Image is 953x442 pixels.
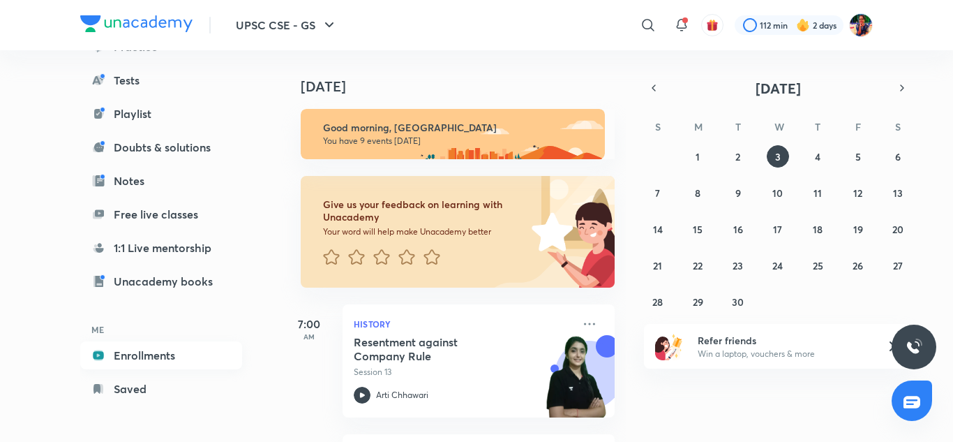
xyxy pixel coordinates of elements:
[813,259,823,272] abbr: September 25, 2025
[323,121,592,134] h6: Good morning, [GEOGRAPHIC_DATA]
[696,150,700,163] abbr: September 1, 2025
[281,316,337,332] h5: 7:00
[376,389,428,402] p: Arti Chhawari
[733,259,743,272] abbr: September 23, 2025
[887,182,909,204] button: September 13, 2025
[663,78,892,98] button: [DATE]
[773,223,782,236] abbr: September 17, 2025
[906,339,922,355] img: ttu
[647,254,669,277] button: September 21, 2025
[647,182,669,204] button: September 7, 2025
[686,290,709,313] button: September 29, 2025
[893,186,903,200] abbr: September 13, 2025
[735,120,741,133] abbr: Tuesday
[80,375,242,403] a: Saved
[887,145,909,168] button: September 6, 2025
[80,100,242,128] a: Playlist
[727,182,749,204] button: September 9, 2025
[647,218,669,240] button: September 14, 2025
[893,259,903,272] abbr: September 27, 2025
[655,186,660,200] abbr: September 7, 2025
[80,15,193,32] img: Company Logo
[80,167,242,195] a: Notes
[853,223,863,236] abbr: September 19, 2025
[847,254,869,277] button: September 26, 2025
[655,332,683,360] img: referral
[686,254,709,277] button: September 22, 2025
[693,223,703,236] abbr: September 15, 2025
[887,218,909,240] button: September 20, 2025
[895,120,901,133] abbr: Saturday
[80,66,242,94] a: Tests
[853,259,863,272] abbr: September 26, 2025
[354,316,573,332] p: History
[735,150,740,163] abbr: September 2, 2025
[698,348,869,360] p: Win a laptop, vouchers & more
[655,120,661,133] abbr: Sunday
[647,290,669,313] button: September 28, 2025
[855,120,861,133] abbr: Friday
[652,295,663,309] abbr: September 28, 2025
[775,150,781,163] abbr: September 3, 2025
[767,145,789,168] button: September 3, 2025
[767,218,789,240] button: September 17, 2025
[686,182,709,204] button: September 8, 2025
[323,198,527,223] h6: Give us your feedback on learning with Unacademy
[756,79,801,98] span: [DATE]
[686,218,709,240] button: September 15, 2025
[701,14,723,36] button: avatar
[806,254,829,277] button: September 25, 2025
[815,120,820,133] abbr: Thursday
[772,186,783,200] abbr: September 10, 2025
[735,186,741,200] abbr: September 9, 2025
[813,223,823,236] abbr: September 18, 2025
[693,259,703,272] abbr: September 22, 2025
[301,78,629,95] h4: [DATE]
[796,18,810,32] img: streak
[694,120,703,133] abbr: Monday
[80,133,242,161] a: Doubts & solutions
[806,145,829,168] button: September 4, 2025
[767,182,789,204] button: September 10, 2025
[727,290,749,313] button: September 30, 2025
[80,341,242,369] a: Enrollments
[693,295,703,309] abbr: September 29, 2025
[847,182,869,204] button: September 12, 2025
[895,150,901,163] abbr: September 6, 2025
[698,333,869,348] h6: Refer friends
[733,223,743,236] abbr: September 16, 2025
[806,182,829,204] button: September 11, 2025
[813,186,822,200] abbr: September 11, 2025
[301,109,605,159] img: morning
[323,226,527,237] p: Your word will help make Unacademy better
[727,145,749,168] button: September 2, 2025
[653,259,662,272] abbr: September 21, 2025
[892,223,903,236] abbr: September 20, 2025
[806,218,829,240] button: September 18, 2025
[847,218,869,240] button: September 19, 2025
[538,335,615,432] img: unacademy
[767,254,789,277] button: September 24, 2025
[695,186,700,200] abbr: September 8, 2025
[855,150,861,163] abbr: September 5, 2025
[354,335,527,363] h5: Resentment against Company Rule
[774,120,784,133] abbr: Wednesday
[706,19,719,31] img: avatar
[484,176,615,288] img: feedback_image
[686,145,709,168] button: September 1, 2025
[887,254,909,277] button: September 27, 2025
[732,295,744,309] abbr: September 30, 2025
[815,150,820,163] abbr: September 4, 2025
[354,366,573,378] p: Session 13
[772,259,783,272] abbr: September 24, 2025
[727,254,749,277] button: September 23, 2025
[281,332,337,341] p: AM
[847,145,869,168] button: September 5, 2025
[727,218,749,240] button: September 16, 2025
[80,200,242,228] a: Free live classes
[227,11,346,39] button: UPSC CSE - GS
[80,15,193,36] a: Company Logo
[653,223,663,236] abbr: September 14, 2025
[80,267,242,295] a: Unacademy books
[853,186,862,200] abbr: September 12, 2025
